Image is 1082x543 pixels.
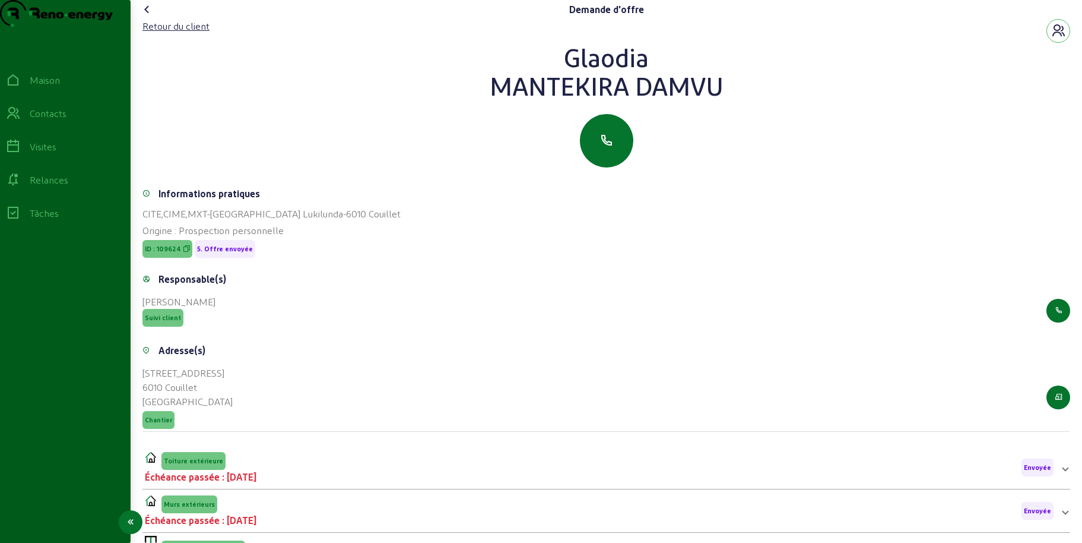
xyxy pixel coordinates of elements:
[30,74,60,86] font: Maison
[1024,463,1051,471] font: Envoyée
[30,207,59,219] font: Tâches
[30,108,66,119] font: Contacts
[158,273,226,285] font: Responsable(s)
[30,141,56,152] font: Visites
[158,345,205,356] font: Adresse(s)
[145,494,157,506] img: CIME
[569,4,644,15] font: Demande d'offre
[1024,507,1051,514] font: Envoyée
[164,457,223,465] font: Toiture extérieure
[145,514,256,526] font: Échéance passée : [DATE]
[142,208,401,219] font: CITE,CIME,MXT-[GEOGRAPHIC_DATA] Lukilunda-6010 Couillet
[145,314,181,321] font: Suivi client
[158,188,260,199] font: Informations pratiques
[142,296,215,307] font: [PERSON_NAME]
[142,381,197,393] font: 6010 Couillet
[142,494,1070,528] mat-expansion-panel-header: CIMEMurs extérieursÉchéance passée : [DATE]Envoyée
[142,225,284,236] font: Origine : Prospection personnelle
[564,42,649,72] font: Glaodia
[142,20,210,31] font: Retour du client
[145,451,157,463] img: CITER
[197,245,253,252] font: 5. Offre envoyée
[30,174,68,185] font: Relances
[145,416,172,424] font: Chantier
[145,245,181,252] font: ID : 109624
[164,500,215,508] font: Murs extérieurs
[490,70,724,100] font: Mantekira Damvu
[142,451,1070,484] mat-expansion-panel-header: CITERToiture extérieureÉchéance passée : [DATE]Envoyée
[145,471,256,482] font: Échéance passée : [DATE]
[142,367,224,378] font: [STREET_ADDRESS]
[142,396,233,407] font: [GEOGRAPHIC_DATA]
